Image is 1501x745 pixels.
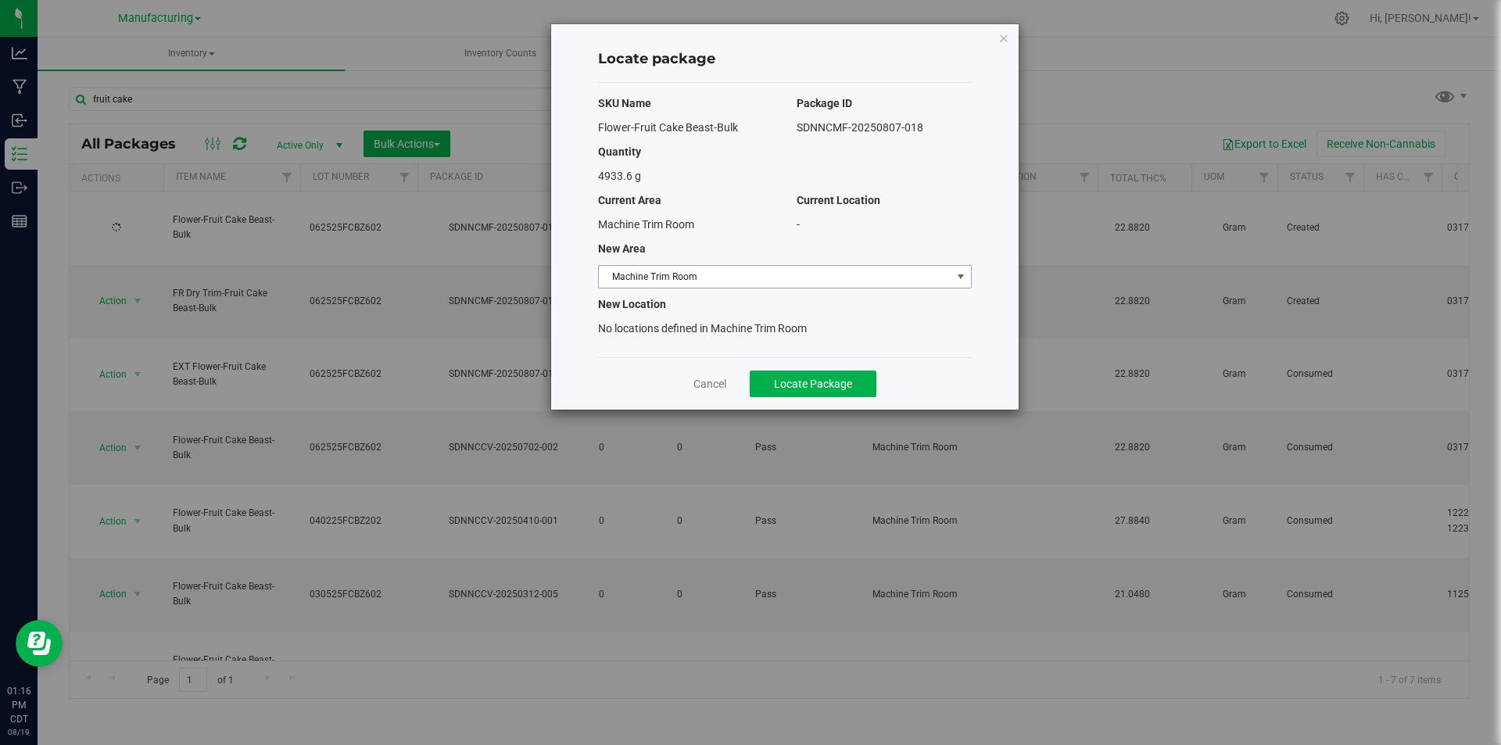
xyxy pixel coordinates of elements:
span: Locate Package [774,378,852,390]
button: Locate Package [750,371,876,397]
h4: Locate package [598,49,972,70]
span: Current Area [598,194,661,206]
span: 4933.6 g [598,170,641,182]
span: SKU Name [598,97,651,109]
span: Current Location [797,194,880,206]
span: - [797,218,800,231]
span: Quantity [598,145,641,158]
span: No locations defined in Machine Trim Room [598,322,807,335]
span: select [951,266,970,288]
span: Flower-Fruit Cake Beast-Bulk [598,121,738,134]
span: New Location [598,298,666,310]
span: Package ID [797,97,852,109]
iframe: Resource center [16,620,63,667]
span: Machine Trim Room [599,266,951,288]
span: Machine Trim Room [598,218,694,231]
a: Cancel [693,376,726,392]
span: SDNNCMF-20250807-018 [797,121,923,134]
span: New Area [598,242,646,255]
